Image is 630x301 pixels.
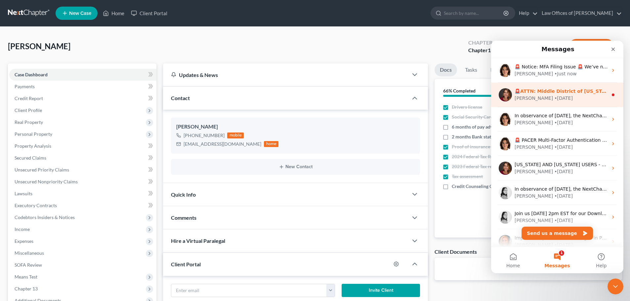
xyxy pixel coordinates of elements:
div: • [DATE] [63,54,82,61]
span: 6 months of pay advices [452,124,501,130]
span: [PERSON_NAME] [8,41,70,51]
span: New Case [69,11,91,16]
iframe: Intercom live chat [608,279,623,294]
div: home [264,141,278,147]
div: Chapter [468,47,494,54]
span: 13 [488,47,494,53]
div: [PERSON_NAME] [23,128,62,134]
span: Miscellaneous [15,250,44,256]
div: Updates & News [171,71,400,78]
button: Send us a message [30,186,102,199]
img: Profile image for Emma [8,72,21,85]
img: Profile image for Lindsey [8,145,21,159]
a: Help [516,7,538,19]
span: Drivers license [452,104,482,110]
input: Enter email [171,284,327,297]
span: Home [15,223,29,227]
span: Case Dashboard [15,72,48,77]
a: Client Portal [128,7,171,19]
span: Lawsuits [15,191,32,196]
img: Profile image for Katie [8,48,21,61]
div: • [DATE] [63,201,82,208]
a: Unsecured Priority Claims [9,164,156,176]
a: Executory Contracts [9,200,156,211]
div: Chapter [468,39,494,47]
span: Chapter 13 [15,286,38,291]
span: Hire a Virtual Paralegal [171,238,225,244]
div: mobile [227,132,244,138]
span: Expenses [15,238,33,244]
span: Proof of insurance for vehicle [452,143,513,150]
span: Social Security Card [452,114,493,120]
div: • [DATE] [63,103,82,110]
div: [PERSON_NAME] [23,176,62,183]
img: Profile image for Lindsey [8,170,21,183]
img: Profile image for Emma [8,96,21,110]
a: Law Offices of [PERSON_NAME] [538,7,622,19]
iframe: Intercom live chat [491,41,623,273]
span: Unsecured Priority Claims [15,167,69,172]
span: Secured Claims [15,155,46,161]
span: 2023 Federal Tax returns [452,163,503,170]
a: Unsecured Nonpriority Claims [9,176,156,188]
span: Contact [171,95,190,101]
span: Unsecured Nonpriority Claims [15,179,78,184]
span: Payments [15,84,35,89]
button: Invite Client [342,284,420,297]
div: [PERSON_NAME] [176,123,415,131]
span: Income [15,226,30,232]
a: Tasks [460,63,483,76]
span: Codebtors Insiders & Notices [15,214,75,220]
span: Messages [53,223,79,227]
span: Personal Property [15,131,52,137]
div: [PERSON_NAME] [23,54,62,61]
div: [PERSON_NAME] [23,201,62,208]
div: [PERSON_NAME] [23,103,62,110]
img: Profile image for Kelly [8,194,21,207]
div: • [DATE] [63,79,82,86]
span: Credit Report [15,95,43,101]
a: Home [100,7,128,19]
span: Means Test [15,274,37,280]
div: District [534,39,558,47]
span: Client Profile [15,107,42,113]
span: SOFA Review [15,262,42,268]
button: New Contact [176,164,415,169]
a: Secured Claims [9,152,156,164]
span: Quick Info [171,191,196,198]
div: [PHONE_NUMBER] [184,132,225,139]
div: • [DATE] [63,176,82,183]
div: • [DATE] [63,152,82,159]
a: Credit Report [9,93,156,104]
a: Docs [435,63,457,76]
div: Status [504,39,524,47]
strong: 66% Completed [443,88,476,94]
a: Payments [9,81,156,93]
a: Lawsuits [9,188,156,200]
p: No client documents yet. [440,263,617,270]
span: Client Portal [171,261,201,267]
a: Events [485,63,511,76]
div: [PERSON_NAME] [23,30,62,37]
div: [PERSON_NAME] [23,79,62,86]
img: Profile image for Katie [8,121,21,134]
div: Client Documents [435,248,477,255]
input: Search by name... [444,7,504,19]
div: • [DATE] [63,128,82,134]
button: Messages [44,206,88,233]
a: Property Analysis [9,140,156,152]
button: Preview [569,39,614,54]
span: Executory Contracts [15,203,57,208]
span: Join us [DATE] 2pm EST for our Download & Print webinar! The success team will walk you through h... [23,170,411,175]
div: [EMAIL_ADDRESS][DOMAIN_NAME] [184,141,261,147]
button: Help [88,206,132,233]
span: Tax assessment [452,173,483,180]
span: Credit Counseling Certificate [452,183,511,190]
span: 2024 Federal Tax Returns [452,153,504,160]
span: Property Analysis [15,143,51,149]
span: Comments [171,214,196,221]
a: Case Dashboard [9,69,156,81]
span: Real Property [15,119,43,125]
